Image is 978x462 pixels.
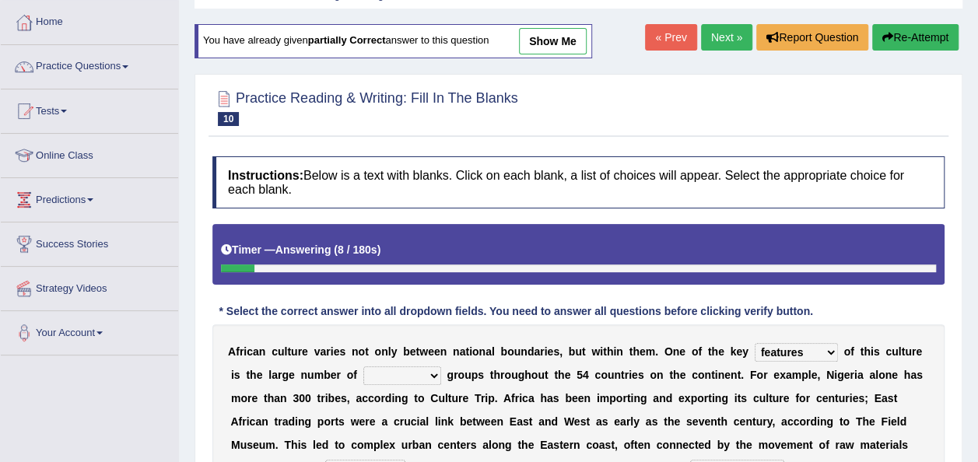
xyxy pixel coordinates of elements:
b: t [365,345,369,358]
b: o [507,345,514,358]
b: 0 [305,392,311,404]
b: s [741,392,747,404]
b: i [629,369,632,381]
b: i [485,392,488,404]
b: e [916,345,922,358]
b: r [326,345,330,358]
b: e [564,369,570,381]
b: e [679,369,685,381]
b: o [650,369,657,381]
b: e [822,392,828,404]
b: n [394,392,401,404]
b: o [692,345,699,358]
b: u [511,369,518,381]
a: Practice Questions [1,45,178,84]
b: r [515,392,519,404]
b: i [244,345,247,358]
b: n [616,345,623,358]
b: a [528,392,535,404]
b: s [339,345,345,358]
b: t [264,392,268,404]
b: u [278,345,285,358]
b: , [559,345,563,358]
button: Re-Attempt [872,24,959,51]
b: i [597,392,600,404]
b: C [430,392,438,404]
b: g [518,369,525,381]
b: u [464,369,471,381]
b: e [302,345,308,358]
b: l [808,369,811,381]
b: s [553,392,559,404]
b: c [522,392,528,404]
b: e [289,369,295,381]
b: o [374,345,381,358]
h5: Timer — [221,244,380,256]
b: u [438,392,445,404]
b: . [741,369,744,381]
b: m [231,392,240,404]
b: n [673,345,680,358]
b: t [246,369,250,381]
b: n [453,345,460,358]
b: h [268,392,275,404]
b: t [414,392,418,404]
b: p [471,369,478,381]
b: i [734,392,737,404]
b: n [478,345,485,358]
b: o [843,345,850,358]
b: t [860,345,864,358]
b: . [655,345,658,358]
b: e [428,345,434,358]
b: h [524,369,531,381]
b: i [854,369,857,381]
b: p [609,392,616,404]
b: a [910,369,917,381]
b: h [633,345,640,358]
b: 3 [293,392,299,404]
b: t [629,345,633,358]
b: 0 [299,392,305,404]
b: s [341,392,347,404]
b: i [545,345,548,358]
b: h [250,369,257,381]
b: u [759,392,766,404]
b: a [356,392,362,404]
a: Online Class [1,134,178,173]
b: i [630,392,633,404]
b: i [325,392,328,404]
b: e [724,369,731,381]
b: n [521,345,528,358]
div: * Select the correct answer into all dropdown fields. You need to answer all questions before cli... [212,304,819,320]
b: i [613,345,616,358]
b: a [869,369,875,381]
b: b [324,369,331,381]
b: u [451,392,458,404]
b: f [236,345,240,358]
h2: Practice Reading & Writing: Fill In The Blanks [212,87,518,126]
b: e [718,345,724,358]
b: u [307,369,314,381]
b: i [391,392,394,404]
div: You have already given answer to this question [195,24,592,58]
a: Strategy Videos [1,267,178,306]
b: o [799,392,806,404]
b: i [849,392,852,404]
b: o [616,392,623,404]
b: r [500,369,504,381]
b: e [335,392,341,404]
b: h [673,369,680,381]
b: o [358,345,365,358]
b: n [280,392,287,404]
b: n [614,369,621,381]
b: l [388,345,391,358]
b: i [469,345,472,358]
b: e [410,345,416,358]
b: n [381,345,388,358]
b: r [247,392,251,404]
b: o [601,369,608,381]
b: p [801,369,808,381]
b: t [545,369,549,381]
a: Your Account [1,311,178,350]
b: u [575,345,582,358]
